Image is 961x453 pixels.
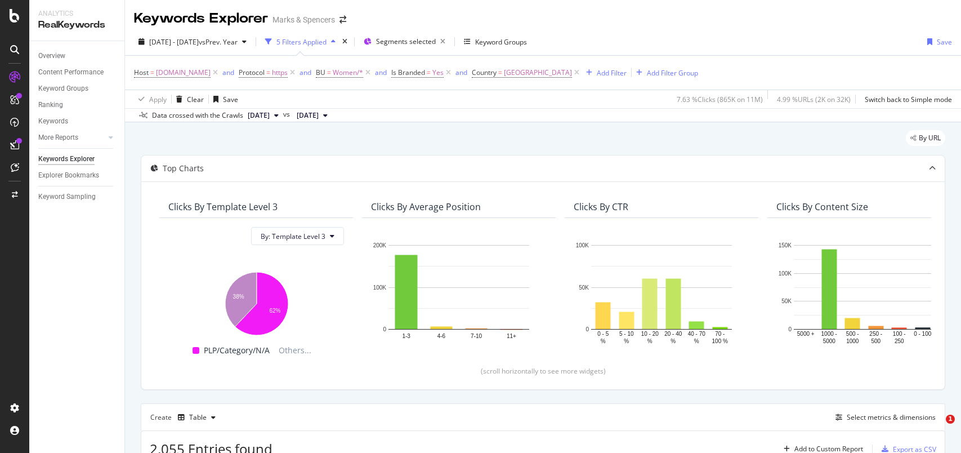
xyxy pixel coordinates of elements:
div: More Reports [38,132,78,144]
text: 0 [788,326,792,332]
div: Add Filter Group [647,68,698,78]
text: 50K [579,285,589,291]
text: 5000 + [797,331,815,337]
span: = [427,68,431,77]
text: 250 [895,338,904,344]
text: 100 - [893,331,906,337]
a: Keywords [38,116,117,127]
div: A chart. [776,239,952,345]
span: vs Prev. Year [199,37,238,47]
div: times [340,36,350,47]
div: Data crossed with the Crawls [152,110,243,121]
div: Keywords Explorer [38,153,95,165]
a: Keyword Sampling [38,191,117,203]
div: Save [223,95,238,104]
svg: A chart. [574,239,749,345]
button: and [455,67,467,78]
span: vs [283,109,292,119]
span: = [150,68,154,77]
span: 2024 Sep. 21st [297,110,319,121]
div: and [300,68,311,77]
div: Explorer Bookmarks [38,170,99,181]
text: 500 - [846,331,859,337]
div: Save [937,37,952,47]
a: Keywords Explorer [38,153,117,165]
text: 100K [373,285,387,291]
button: Select metrics & dimensions [831,411,936,424]
span: = [327,68,331,77]
text: 100 % [712,338,728,344]
text: 150K [779,242,792,248]
text: % [601,338,606,344]
div: Top Charts [163,163,204,174]
a: More Reports [38,132,105,144]
text: 250 - [869,331,882,337]
text: 100K [779,270,792,277]
div: A chart. [371,239,547,345]
text: 0 [383,326,386,332]
span: 1 [946,415,955,424]
div: Content Performance [38,66,104,78]
div: and [222,68,234,77]
button: Switch back to Simple mode [860,90,952,108]
text: 1000 [846,338,859,344]
div: Select metrics & dimensions [847,412,936,422]
div: Clicks By Content Size [776,201,868,212]
div: legacy label [906,130,945,146]
svg: A chart. [168,267,344,336]
span: = [266,68,270,77]
span: Women/* [333,65,363,81]
span: 2025 Sep. 20th [248,110,270,121]
text: 0 - 5 [597,331,609,337]
div: Analytics [38,9,115,19]
button: [DATE] - [DATE]vsPrev. Year [134,33,251,51]
button: Save [209,90,238,108]
span: = [498,68,502,77]
text: 4-6 [437,333,446,339]
div: Clear [187,95,204,104]
text: 200K [373,242,387,248]
span: Is Branded [391,68,425,77]
button: [DATE] [292,109,332,122]
a: Explorer Bookmarks [38,170,117,181]
span: [DOMAIN_NAME] [156,65,211,81]
text: 500 [871,338,880,344]
text: 10 - 20 [641,331,659,337]
span: Country [472,68,497,77]
text: 100K [576,242,589,248]
div: Switch back to Simple mode [865,95,952,104]
div: Add to Custom Report [794,446,863,452]
div: RealKeywords [38,19,115,32]
text: 38% [233,294,244,300]
div: and [455,68,467,77]
span: Yes [432,65,444,81]
div: 5 Filters Applied [276,37,327,47]
button: Segments selected [359,33,450,51]
text: 11+ [507,333,516,339]
span: Protocol [239,68,265,77]
button: Table [173,408,220,427]
button: Save [923,33,952,51]
div: Clicks By Template Level 3 [168,201,278,212]
span: BU [316,68,325,77]
span: Others... [274,344,316,357]
text: 50K [781,299,792,305]
button: and [222,67,234,78]
button: Add Filter Group [632,66,698,79]
div: arrow-right-arrow-left [339,16,346,24]
div: Ranking [38,99,63,111]
div: Overview [38,50,65,62]
div: 4.99 % URLs ( 2K on 32K ) [777,95,851,104]
div: Keyword Groups [38,83,88,95]
text: 20 - 40 [664,331,682,337]
a: Overview [38,50,117,62]
span: By URL [919,135,941,141]
div: Keywords Explorer [134,9,268,28]
span: By: Template Level 3 [261,232,325,241]
button: [DATE] [243,109,283,122]
div: (scroll horizontally to see more widgets) [155,366,931,376]
div: Marks & Spencers [272,14,335,25]
button: Apply [134,90,167,108]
